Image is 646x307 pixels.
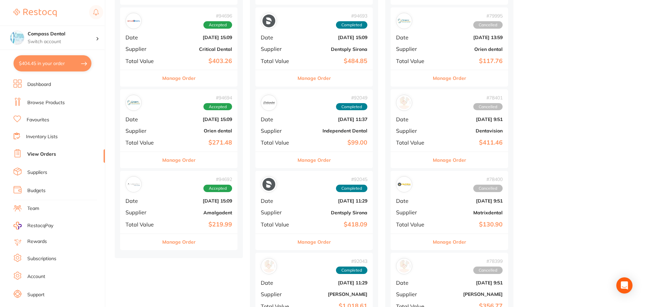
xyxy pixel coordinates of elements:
[13,55,91,71] button: $404.45 in your order
[261,280,294,286] span: Date
[27,238,47,245] a: Rewards
[165,47,232,52] b: Critical Dental
[336,177,367,182] span: # 92045
[261,198,294,204] span: Date
[120,89,237,168] div: Orien dental#94694AcceptedDate[DATE] 15:09SupplierOrien dentalTotal Value$271.48Manage Order
[396,34,430,40] span: Date
[300,198,367,204] b: [DATE] 11:29
[120,7,237,87] div: Critical Dental#94696AcceptedDate[DATE] 15:09SupplierCritical DentalTotal Value$403.26Manage Order
[261,291,294,297] span: Supplier
[435,291,503,297] b: [PERSON_NAME]
[27,117,49,123] a: Favourites
[396,280,430,286] span: Date
[300,35,367,40] b: [DATE] 15:09
[298,152,331,168] button: Manage Order
[435,221,503,228] b: $130.90
[13,5,57,21] a: Restocq Logo
[396,128,430,134] span: Supplier
[300,58,367,65] b: $484.85
[120,171,237,250] div: Amalgadent#94692AcceptedDate[DATE] 15:09SupplierAmalgadentTotal Value$219.99Manage Order
[433,70,466,86] button: Manage Order
[127,14,140,27] img: Critical Dental
[261,140,294,146] span: Total Value
[165,128,232,133] b: Orien dental
[125,34,159,40] span: Date
[435,198,503,204] b: [DATE] 9:51
[473,177,503,182] span: # 78400
[300,280,367,285] b: [DATE] 11:29
[13,222,53,229] a: RestocqPay
[300,139,367,146] b: $99.00
[261,116,294,122] span: Date
[262,178,275,191] img: Dentsply Sirona
[261,209,294,215] span: Supplier
[28,31,96,37] h4: Compass Dental
[27,205,39,212] a: Team
[27,151,56,158] a: View Orders
[396,291,430,297] span: Supplier
[473,258,503,264] span: # 78399
[125,209,159,215] span: Supplier
[162,152,196,168] button: Manage Order
[473,267,503,274] span: Cancelled
[336,103,367,111] span: Completed
[203,21,232,29] span: Accepted
[27,273,45,280] a: Account
[396,116,430,122] span: Date
[336,21,367,29] span: Completed
[261,34,294,40] span: Date
[300,291,367,297] b: [PERSON_NAME]
[336,95,367,100] span: # 92049
[27,291,45,298] a: Support
[165,58,232,65] b: $403.26
[473,21,503,29] span: Cancelled
[396,46,430,52] span: Supplier
[435,47,503,52] b: Orien dental
[125,140,159,146] span: Total Value
[165,221,232,228] b: $219.99
[165,210,232,215] b: Amalgadent
[300,210,367,215] b: Dentsply Sirona
[396,198,430,204] span: Date
[336,13,367,19] span: # 94693
[27,255,56,262] a: Subscriptions
[26,133,58,140] a: Inventory Lists
[125,128,159,134] span: Supplier
[435,128,503,133] b: Dentavision
[27,99,65,106] a: Browse Products
[398,178,411,191] img: Matrixdental
[203,177,232,182] span: # 94692
[165,139,232,146] b: $271.48
[298,70,331,86] button: Manage Order
[473,95,503,100] span: # 78401
[127,178,140,191] img: Amalgadent
[10,31,24,44] img: Compass Dental
[262,96,275,109] img: Independent Dental
[396,209,430,215] span: Supplier
[162,70,196,86] button: Manage Order
[27,222,53,229] span: RestocqPay
[473,103,503,111] span: Cancelled
[435,117,503,122] b: [DATE] 9:51
[435,35,503,40] b: [DATE] 13:59
[262,14,275,27] img: Dentsply Sirona
[27,169,47,176] a: Suppliers
[165,198,232,204] b: [DATE] 15:09
[616,277,633,294] div: Open Intercom Messenger
[28,38,96,45] p: Switch account
[125,198,159,204] span: Date
[300,47,367,52] b: Dentsply Sirona
[261,46,294,52] span: Supplier
[203,95,232,100] span: # 94694
[203,103,232,111] span: Accepted
[435,280,503,285] b: [DATE] 9:51
[125,58,159,64] span: Total Value
[435,58,503,65] b: $117.76
[435,210,503,215] b: Matrixdental
[473,185,503,192] span: Cancelled
[262,260,275,273] img: Adam Dental
[473,13,503,19] span: # 79995
[398,260,411,273] img: Adam Dental
[300,128,367,133] b: Independent Dental
[125,46,159,52] span: Supplier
